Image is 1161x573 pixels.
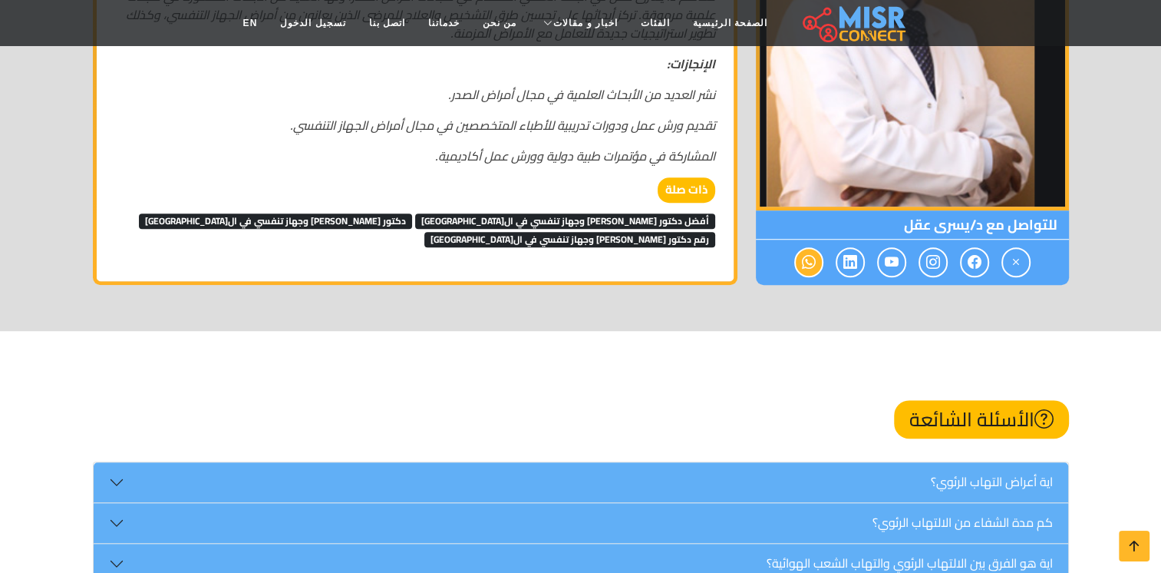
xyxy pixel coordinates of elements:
a: دكتور [PERSON_NAME] وجهاز تنفسي في ال[GEOGRAPHIC_DATA] [139,208,412,231]
a: EN [232,8,269,38]
span: للتواصل مع د/يسرى عقل [756,210,1069,240]
a: اتصل بنا [358,8,417,38]
a: خدماتنا [417,8,471,38]
button: اية أعراض التهاب الرئوي؟ [94,462,1068,502]
img: main.misr_connect [803,4,905,42]
a: اخبار و مقالات [528,8,629,38]
a: الفئات [629,8,681,38]
h2: الأسئلة الشائعة [894,400,1069,439]
a: تسجيل الدخول [269,8,357,38]
span: رقم دكتور [PERSON_NAME] وجهاز تنفسي في ال[GEOGRAPHIC_DATA] [424,232,715,247]
em: نشر العديد من الأبحاث العلمية في مجال أمراض الصدر. [448,83,715,106]
em: المشاركة في مؤتمرات طبية دولية وورش عمل أكاديمية. [435,144,715,167]
span: دكتور [PERSON_NAME] وجهاز تنفسي في ال[GEOGRAPHIC_DATA] [139,214,412,229]
button: كم مدة الشفاء من الالتهاب الرئوي؟ [94,503,1068,543]
strong: الإنجازات: [667,52,715,75]
span: أفضل دكتور [PERSON_NAME] وجهاز تنفسي في ال[GEOGRAPHIC_DATA] [415,214,715,229]
em: تقديم ورش عمل ودورات تدريبية للأطباء المتخصصين في مجال أمراض الجهاز التنفسي. [290,114,715,137]
strong: ذات صلة [658,177,715,203]
span: اخبار و مقالات [553,16,618,30]
a: أفضل دكتور [PERSON_NAME] وجهاز تنفسي في ال[GEOGRAPHIC_DATA] [415,208,715,231]
a: الصفحة الرئيسية [681,8,779,38]
a: رقم دكتور [PERSON_NAME] وجهاز تنفسي في ال[GEOGRAPHIC_DATA] [424,227,715,250]
a: من نحن [471,8,528,38]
